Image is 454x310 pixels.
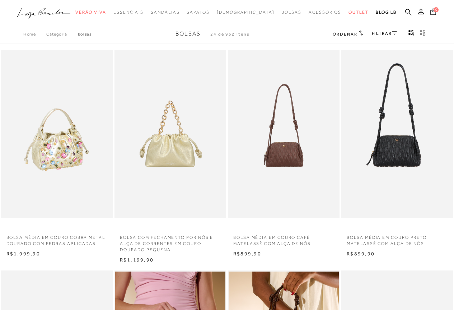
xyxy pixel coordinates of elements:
[347,251,375,256] span: R$899,90
[115,51,225,217] a: BOLSA COM FECHAMENTO POR NÓS E ALÇA DE CORRENTES EM COURO DOURADO PEQUENA BOLSA COM FECHAMENTO PO...
[115,51,225,217] img: BOLSA COM FECHAMENTO POR NÓS E ALÇA DE CORRENTES EM COURO DOURADO PEQUENA
[187,6,209,19] a: noSubCategoriesText
[428,8,438,18] button: 0
[2,51,112,217] a: BOLSA MÉDIA EM COURO COBRA METAL DOURADO COM PEDRAS APLICADAS
[210,32,250,37] span: 24 de 952 itens
[372,31,397,36] a: FILTRAR
[418,29,428,39] button: gridText6Desc
[342,51,452,217] a: BOLSA MÉDIA EM COURO PRETO MATELASSÊ COM ALÇA DE NÓS BOLSA MÉDIA EM COURO PRETO MATELASSÊ COM ALÇ...
[229,51,339,217] a: BOLSA MÉDIA EM COURO CAFÉ MATELASSÊ COM ALÇA DE NÓS BOLSA MÉDIA EM COURO CAFÉ MATELASSÊ COM ALÇA ...
[175,31,201,37] span: Bolsas
[217,6,275,19] a: noSubCategoriesText
[376,6,397,19] a: BLOG LB
[75,6,106,19] a: noSubCategoriesText
[78,32,92,37] a: Bolsas
[120,257,154,263] span: R$1.199,90
[434,7,439,12] span: 0
[6,251,40,256] span: R$1.999,90
[113,10,144,15] span: Essenciais
[1,230,113,247] a: BOLSA MÉDIA EM COURO COBRA METAL DOURADO COM PEDRAS APLICADAS
[281,10,301,15] span: Bolsas
[348,6,369,19] a: noSubCategoriesText
[309,6,341,19] a: noSubCategoriesText
[342,51,452,217] img: BOLSA MÉDIA EM COURO PRETO MATELASSÊ COM ALÇA DE NÓS
[406,29,416,39] button: Mostrar 4 produtos por linha
[217,10,275,15] span: [DEMOGRAPHIC_DATA]
[333,32,357,37] span: Ordenar
[114,230,226,253] a: BOLSA COM FECHAMENTO POR NÓS E ALÇA DE CORRENTES EM COURO DOURADO PEQUENA
[2,50,113,218] img: BOLSA MÉDIA EM COURO COBRA METAL DOURADO COM PEDRAS APLICADAS
[228,230,340,247] a: BOLSA MÉDIA EM COURO CAFÉ MATELASSÊ COM ALÇA DE NÓS
[75,10,106,15] span: Verão Viva
[229,51,339,217] img: BOLSA MÉDIA EM COURO CAFÉ MATELASSÊ COM ALÇA DE NÓS
[348,10,369,15] span: Outlet
[151,6,179,19] a: noSubCategoriesText
[113,6,144,19] a: noSubCategoriesText
[376,10,397,15] span: BLOG LB
[46,32,78,37] a: Categoria
[23,32,46,37] a: Home
[309,10,341,15] span: Acessórios
[281,6,301,19] a: noSubCategoriesText
[151,10,179,15] span: Sandálias
[187,10,209,15] span: Sapatos
[233,251,261,256] span: R$899,90
[341,230,453,247] a: BOLSA MÉDIA EM COURO PRETO MATELASSÊ COM ALÇA DE NÓS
